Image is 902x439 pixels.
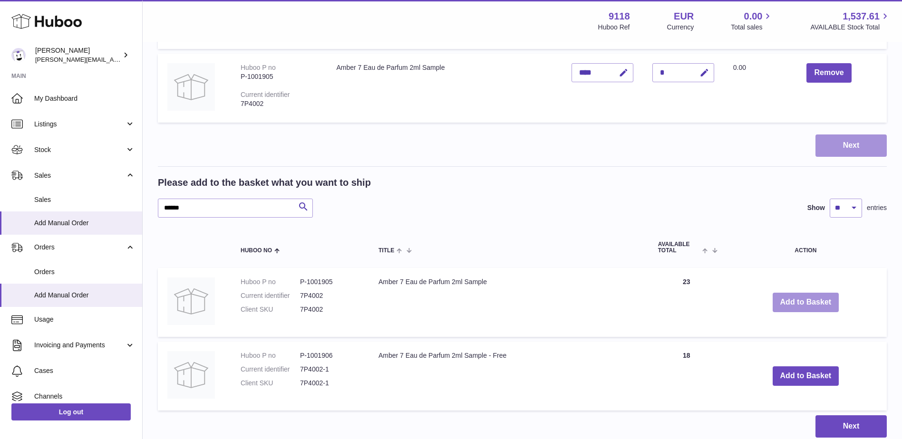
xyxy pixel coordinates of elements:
[34,171,125,180] span: Sales
[241,305,300,314] dt: Client SKU
[815,415,887,438] button: Next
[35,46,121,64] div: [PERSON_NAME]
[241,351,300,360] dt: Huboo P no
[167,277,215,325] img: Amber 7 Eau de Parfum 2ml Sample
[241,379,300,388] dt: Client SKU
[744,10,763,23] span: 0.00
[241,248,272,254] span: Huboo no
[369,342,649,410] td: Amber 7 Eau de Parfum 2ml Sample - Free
[158,176,371,189] h2: Please add to the basket what you want to ship
[34,120,125,129] span: Listings
[733,64,746,71] span: 0.00
[241,72,317,81] div: P-1001905
[241,99,317,108] div: 7P4002
[34,145,125,154] span: Stock
[300,379,359,388] dd: 7P4002-1
[241,64,276,71] div: Huboo P no
[167,351,215,399] img: Amber 7 Eau de Parfum 2ml Sample - Free
[773,366,839,386] button: Add to Basket
[667,23,694,32] div: Currency
[810,23,891,32] span: AVAILABLE Stock Total
[241,291,300,300] dt: Current identifier
[34,392,135,401] span: Channels
[300,365,359,374] dd: 7P4002-1
[725,232,887,263] th: Action
[34,291,135,300] span: Add Manual Order
[369,268,649,337] td: Amber 7 Eau de Parfum 2ml Sample
[843,10,880,23] span: 1,537.61
[300,351,359,360] dd: P-1001906
[658,241,700,254] span: AVAILABLE Total
[674,10,694,23] strong: EUR
[609,10,630,23] strong: 9118
[11,48,26,62] img: freddie.sawkins@czechandspeake.com
[300,291,359,300] dd: 7P4002
[34,219,135,228] span: Add Manual Order
[34,341,125,350] span: Invoicing and Payments
[300,305,359,314] dd: 7P4002
[327,54,562,123] td: Amber 7 Eau de Parfum 2ml Sample
[815,134,887,157] button: Next
[34,195,135,204] span: Sales
[241,91,290,98] div: Current identifier
[300,277,359,286] dd: P-1001905
[773,293,839,312] button: Add to Basket
[11,403,131,420] a: Log out
[598,23,630,32] div: Huboo Ref
[806,63,851,83] button: Remove
[34,267,135,277] span: Orders
[35,56,242,63] span: [PERSON_NAME][EMAIL_ADDRESS][PERSON_NAME][DOMAIN_NAME]
[731,23,773,32] span: Total sales
[649,268,725,337] td: 23
[34,94,135,103] span: My Dashboard
[34,315,135,324] span: Usage
[649,342,725,410] td: 18
[241,365,300,374] dt: Current identifier
[867,203,887,212] span: entries
[241,277,300,286] dt: Huboo P no
[34,243,125,252] span: Orders
[167,63,215,111] img: Amber 7 Eau de Parfum 2ml Sample
[34,366,135,375] span: Cases
[810,10,891,32] a: 1,537.61 AVAILABLE Stock Total
[731,10,773,32] a: 0.00 Total sales
[378,248,394,254] span: Title
[807,203,825,212] label: Show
